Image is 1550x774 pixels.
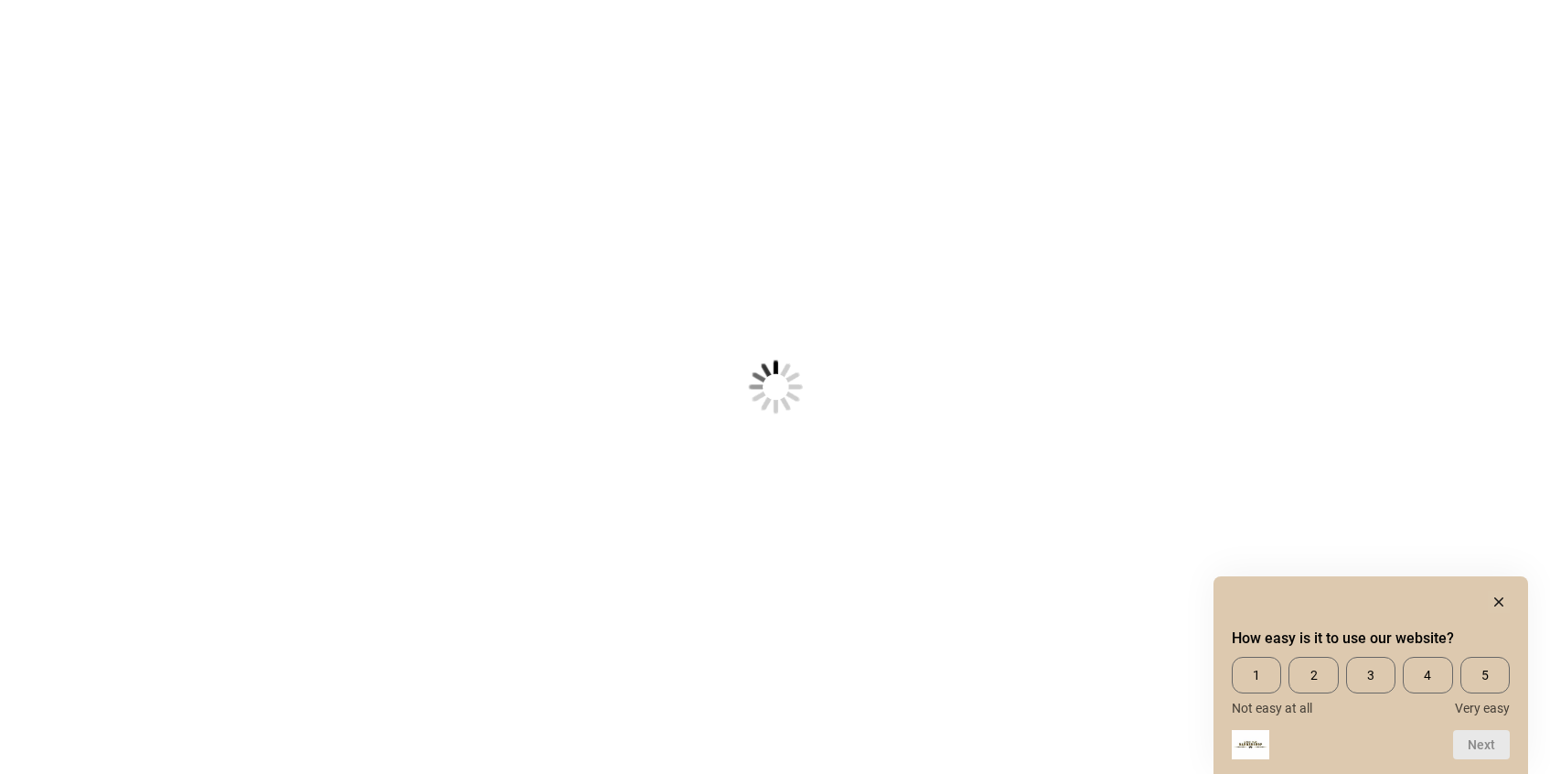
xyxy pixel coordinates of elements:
[1232,657,1281,693] span: 1
[1232,628,1510,650] h2: How easy is it to use our website? Select an option from 1 to 5, with 1 being Not easy at all and...
[1288,657,1338,693] span: 2
[1232,657,1510,715] div: How easy is it to use our website? Select an option from 1 to 5, with 1 being Not easy at all and...
[1403,657,1452,693] span: 4
[658,270,893,504] img: Loading
[1346,657,1395,693] span: 3
[1453,730,1510,759] button: Next question
[1488,591,1510,613] button: Hide survey
[1232,591,1510,759] div: How easy is it to use our website? Select an option from 1 to 5, with 1 being Not easy at all and...
[1232,701,1312,715] span: Not easy at all
[1455,701,1510,715] span: Very easy
[1460,657,1510,693] span: 5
